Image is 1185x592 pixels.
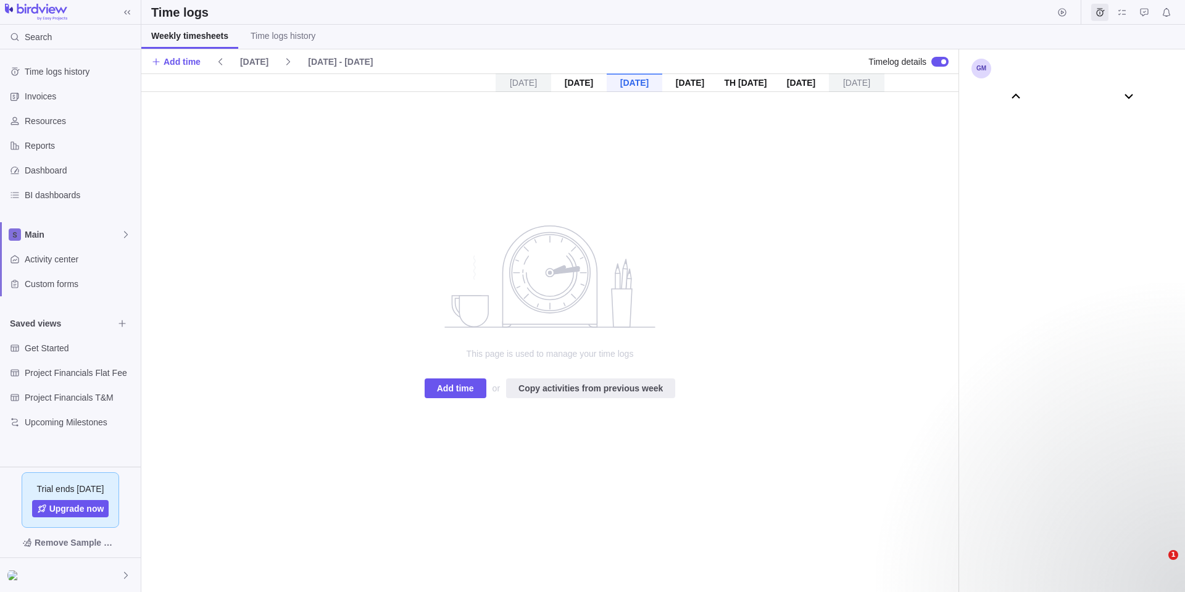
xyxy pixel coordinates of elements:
[662,73,718,92] div: [DATE]
[25,416,136,428] span: Upcoming Milestones
[10,533,131,552] span: Remove Sample Data
[25,140,136,152] span: Reports
[141,25,238,49] a: Weekly timesheets
[35,535,118,550] span: Remove Sample Data
[151,53,201,70] span: Add time
[25,189,136,201] span: BI dashboards
[425,92,676,592] div: no data to show
[7,568,22,583] div: Giovanni Marchesini
[493,382,500,394] span: or
[10,317,114,330] span: Saved views
[426,348,673,360] span: This page is used to manage your time logs
[518,381,663,396] span: Copy activities from previous week
[25,228,121,241] span: Main
[25,90,136,102] span: Invoices
[164,56,201,68] span: Add time
[235,53,273,70] span: [DATE]
[25,253,136,265] span: Activity center
[5,4,67,21] img: logo
[1136,9,1153,19] a: Approval requests
[25,164,136,177] span: Dashboard
[241,25,325,49] a: Time logs history
[1136,4,1153,21] span: Approval requests
[25,31,52,43] span: Search
[151,4,209,21] h2: Time logs
[829,73,884,92] div: [DATE]
[1143,550,1173,580] iframe: Intercom live chat
[1091,4,1108,21] span: Time logs
[1168,550,1178,560] span: 1
[425,378,486,398] span: Add time
[25,391,136,404] span: Project Financials T&M
[25,367,136,379] span: Project Financials Flat Fee
[32,500,109,517] a: Upgrade now
[1091,9,1108,19] a: Time logs
[1113,9,1131,19] a: My assignments
[151,30,228,42] span: Weekly timesheets
[25,342,136,354] span: Get Started
[25,278,136,290] span: Custom forms
[240,56,268,68] span: [DATE]
[551,73,607,92] div: [DATE]
[49,502,104,515] span: Upgrade now
[496,73,551,92] div: [DATE]
[718,73,773,92] div: Th [DATE]
[251,30,315,42] span: Time logs history
[1158,9,1175,19] a: Notifications
[1113,4,1131,21] span: My assignments
[506,378,675,398] span: Copy activities from previous week
[868,56,926,68] span: Timelog details
[114,315,131,332] span: Browse views
[7,570,22,580] img: Show
[437,381,474,396] span: Add time
[607,73,662,92] div: [DATE]
[37,483,104,495] span: Trial ends [DATE]
[1158,4,1175,21] span: Notifications
[25,115,136,127] span: Resources
[25,65,136,78] span: Time logs history
[773,73,829,92] div: [DATE]
[1054,4,1071,21] span: Start timer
